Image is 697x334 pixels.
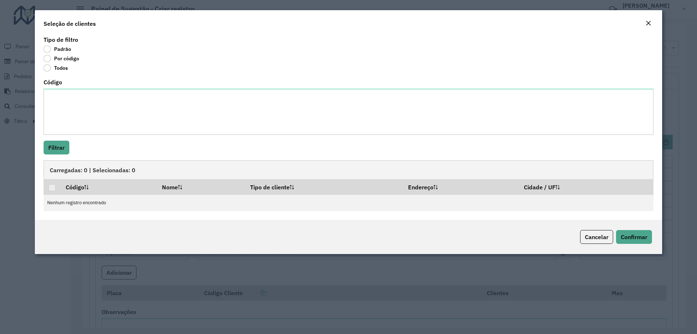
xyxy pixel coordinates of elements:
em: Fechar [645,20,651,26]
h4: Seleção de clientes [44,19,96,28]
button: Close [643,19,653,28]
button: Confirmar [616,230,652,244]
th: Tipo de cliente [245,179,403,194]
label: Código [44,78,62,86]
label: Por código [44,55,79,62]
span: Confirmar [621,233,647,241]
button: Filtrar [44,141,69,154]
th: Cidade / UF [519,179,653,194]
th: Endereço [403,179,519,194]
span: Cancelar [585,233,608,241]
label: Tipo de filtro [44,35,78,44]
th: Código [61,179,156,194]
div: Carregadas: 0 | Selecionadas: 0 [44,160,653,179]
button: Cancelar [580,230,613,244]
label: Todos [44,64,68,72]
td: Nenhum registro encontrado [44,195,653,211]
th: Nome [157,179,245,194]
label: Padrão [44,45,71,53]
